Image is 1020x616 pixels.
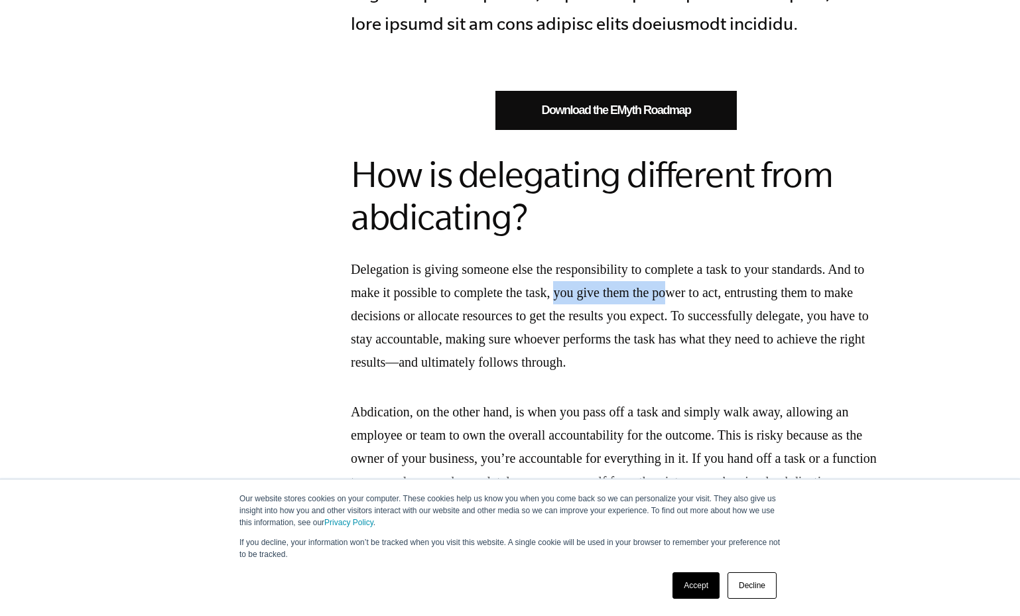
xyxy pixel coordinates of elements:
p: Abdication, on the other hand, is when you pass off a task and simply walk away, allowing an empl... [351,400,881,517]
p: If you decline, your information won’t be tracked when you visit this website. A single cookie wi... [239,536,781,560]
p: Delegation is giving someone else the responsibility to complete a task to your standards. And to... [351,258,881,374]
a: Privacy Policy [324,518,373,527]
a: Decline [728,572,777,599]
p: Our website stores cookies on your computer. These cookies help us know you when you come back so... [239,493,781,528]
a: Download the EMyth Roadmap [495,91,737,130]
a: Accept [672,572,720,599]
h2: How is delegating different from abdicating? [351,153,881,238]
